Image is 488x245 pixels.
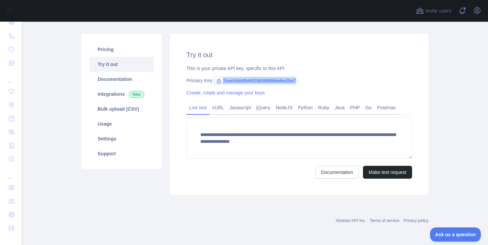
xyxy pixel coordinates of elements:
a: Live test [186,102,209,113]
a: Python [295,102,316,113]
h2: Try it out [186,50,412,60]
a: Bulk upload (CSV) [89,102,154,116]
div: ... [5,70,16,84]
a: Settings [89,131,154,146]
a: Privacy policy [404,218,428,223]
button: Make test request [363,166,412,179]
span: 7cae43dd4fb44533b368599aa6ee2bd7 [213,76,299,86]
a: Postman [374,102,399,113]
a: NodeJS [273,102,295,113]
a: Terms of service [370,218,399,223]
a: Ruby [316,102,332,113]
a: Integrations New [89,87,154,102]
a: Go [363,102,374,113]
span: New [129,91,144,98]
a: jQuery [253,102,273,113]
a: PHP [347,102,363,113]
span: Invite users [425,7,451,15]
div: This is your private API key, specific to this API. [186,65,412,72]
a: Try it out [89,57,154,72]
a: Usage [89,116,154,131]
a: Java [332,102,348,113]
a: Pricing [89,42,154,57]
a: Support [89,146,154,161]
h1: Email Validation API [81,14,428,30]
a: Documentation [89,72,154,87]
div: ... [5,166,16,180]
iframe: Toggle Customer Support [430,227,481,242]
button: Invite users [414,5,453,16]
a: cURL [209,102,227,113]
a: Javascript [227,102,253,113]
div: Primary Key: [186,77,412,84]
a: Abstract API Inc. [336,218,366,223]
a: Documentation [316,166,359,179]
a: Create, rotate and manage your keys [186,90,265,95]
